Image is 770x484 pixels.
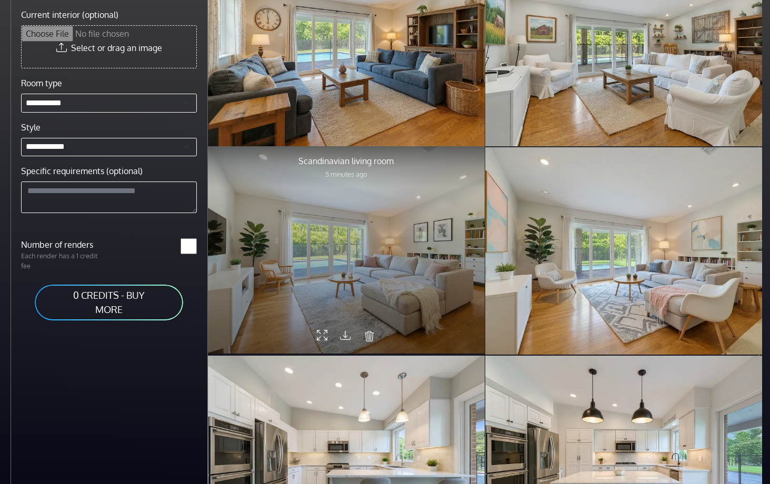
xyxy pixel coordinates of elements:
[21,77,62,89] label: Room type
[15,238,109,251] label: Number of renders
[34,284,184,321] a: 0 CREDITS - BUY MORE
[21,8,118,21] label: Current interior (optional)
[21,121,41,134] label: Style
[15,251,109,271] p: Each render has a 1 credit fee
[21,165,143,177] label: Specific requirements (optional)
[298,169,394,179] p: 5 minutes ago
[298,155,394,167] p: Scandinavian living room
